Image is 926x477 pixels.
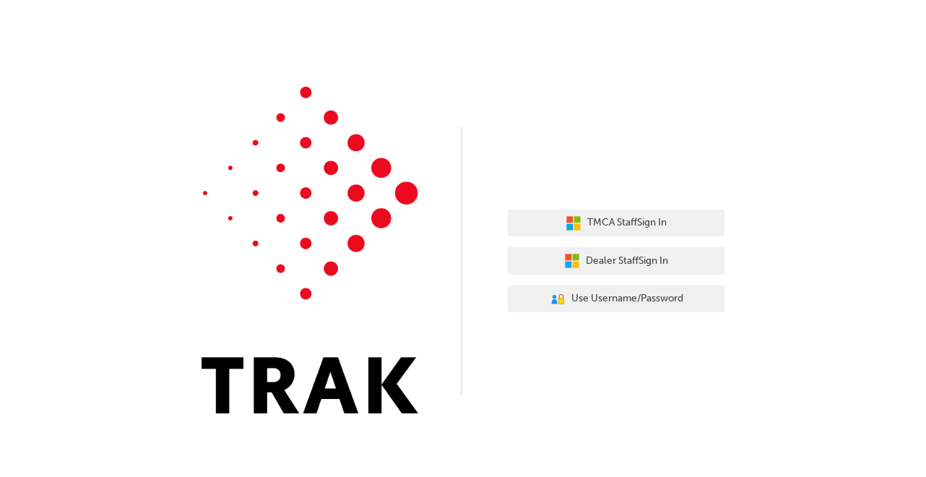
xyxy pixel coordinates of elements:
span: TMCA Staff Sign In [587,215,667,231]
button: Use Username/Password [508,285,724,313]
img: Trak [202,87,418,413]
span: Use Username/Password [571,291,683,307]
span: Dealer Staff Sign In [586,253,668,270]
button: TMCA StaffSign In [508,210,724,237]
button: Dealer StaffSign In [508,247,724,275]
